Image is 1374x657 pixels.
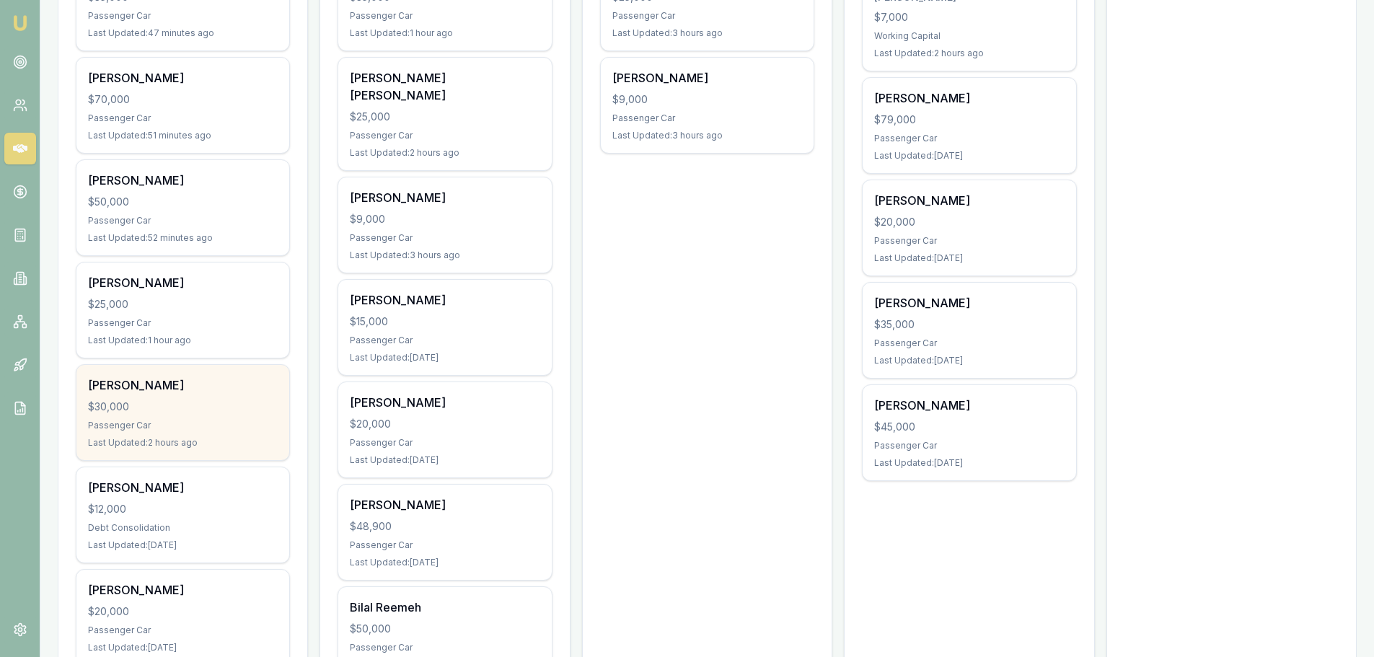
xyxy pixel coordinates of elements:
div: Debt Consolidation [88,522,278,534]
div: Last Updated: [DATE] [88,642,278,653]
div: Last Updated: 1 hour ago [88,335,278,346]
div: $30,000 [88,400,278,414]
div: Passenger Car [612,10,802,22]
div: $9,000 [350,212,540,226]
div: [PERSON_NAME] [350,496,540,513]
div: [PERSON_NAME] [88,69,278,87]
div: $45,000 [874,420,1064,434]
div: $50,000 [350,622,540,636]
div: $20,000 [874,215,1064,229]
div: [PERSON_NAME] [88,274,278,291]
div: Passenger Car [350,642,540,653]
div: Passenger Car [88,625,278,636]
div: Last Updated: 3 hours ago [612,130,802,141]
div: Bilal Reemeh [350,599,540,616]
div: $20,000 [350,417,540,431]
div: Passenger Car [88,10,278,22]
div: Last Updated: [DATE] [350,557,540,568]
div: [PERSON_NAME] [350,189,540,206]
div: $50,000 [88,195,278,209]
div: [PERSON_NAME] [874,192,1064,209]
div: [PERSON_NAME] [PERSON_NAME] [350,69,540,104]
div: Last Updated: 3 hours ago [350,250,540,261]
div: Last Updated: 1 hour ago [350,27,540,39]
div: Passenger Car [88,420,278,431]
div: Passenger Car [88,113,278,124]
div: [PERSON_NAME] [350,394,540,411]
div: Passenger Car [350,130,540,141]
div: Last Updated: 47 minutes ago [88,27,278,39]
div: [PERSON_NAME] [88,172,278,189]
div: [PERSON_NAME] [874,294,1064,312]
div: $79,000 [874,113,1064,127]
div: [PERSON_NAME] [88,376,278,394]
div: Last Updated: [DATE] [874,150,1064,162]
div: $48,900 [350,519,540,534]
div: $25,000 [350,110,540,124]
div: Last Updated: 3 hours ago [612,27,802,39]
div: Last Updated: [DATE] [874,457,1064,469]
div: Passenger Car [350,437,540,449]
div: [PERSON_NAME] [350,291,540,309]
div: $9,000 [612,92,802,107]
div: Passenger Car [88,215,278,226]
div: Passenger Car [350,335,540,346]
div: Passenger Car [350,232,540,244]
div: [PERSON_NAME] [88,581,278,599]
div: Last Updated: 2 hours ago [350,147,540,159]
div: Last Updated: [DATE] [350,454,540,466]
div: $35,000 [874,317,1064,332]
div: Passenger Car [874,133,1064,144]
div: Last Updated: 52 minutes ago [88,232,278,244]
div: Last Updated: 51 minutes ago [88,130,278,141]
div: Last Updated: [DATE] [874,355,1064,366]
div: Passenger Car [874,440,1064,451]
div: Last Updated: [DATE] [88,539,278,551]
div: $15,000 [350,314,540,329]
div: $70,000 [88,92,278,107]
img: emu-icon-u.png [12,14,29,32]
div: Last Updated: 2 hours ago [88,437,278,449]
div: Passenger Car [350,10,540,22]
div: $20,000 [88,604,278,619]
div: $25,000 [88,297,278,312]
div: [PERSON_NAME] [88,479,278,496]
div: Working Capital [874,30,1064,42]
div: Passenger Car [88,317,278,329]
div: $12,000 [88,502,278,516]
div: Passenger Car [612,113,802,124]
div: [PERSON_NAME] [612,69,802,87]
div: Last Updated: [DATE] [350,352,540,363]
div: [PERSON_NAME] [874,89,1064,107]
div: Passenger Car [874,235,1064,247]
div: [PERSON_NAME] [874,397,1064,414]
div: $7,000 [874,10,1064,25]
div: Passenger Car [350,539,540,551]
div: Last Updated: 2 hours ago [874,48,1064,59]
div: Last Updated: [DATE] [874,252,1064,264]
div: Passenger Car [874,338,1064,349]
